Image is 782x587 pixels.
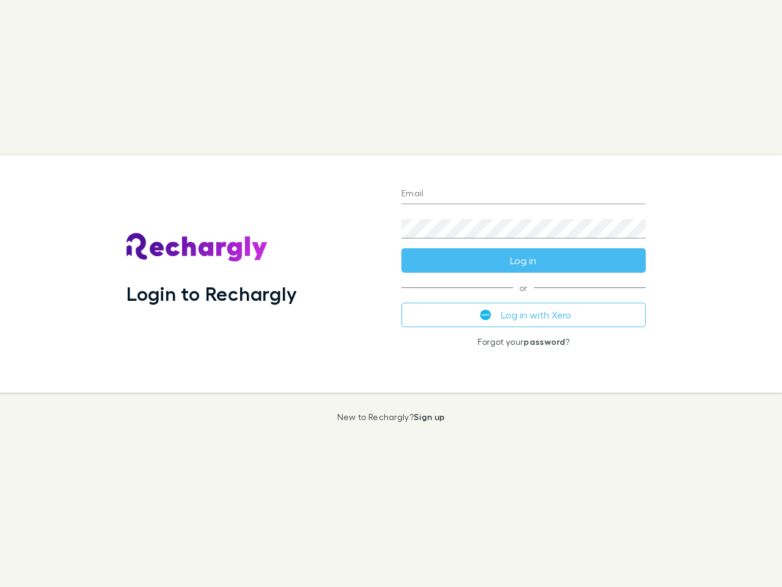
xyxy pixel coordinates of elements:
h1: Login to Rechargly [126,282,297,305]
a: Sign up [414,412,445,422]
a: password [524,336,565,347]
p: Forgot your ? [401,337,646,347]
img: Rechargly's Logo [126,233,268,262]
button: Log in with Xero [401,303,646,327]
img: Xero's logo [480,309,491,320]
button: Log in [401,248,646,273]
span: or [401,287,646,288]
p: New to Rechargly? [337,412,445,422]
